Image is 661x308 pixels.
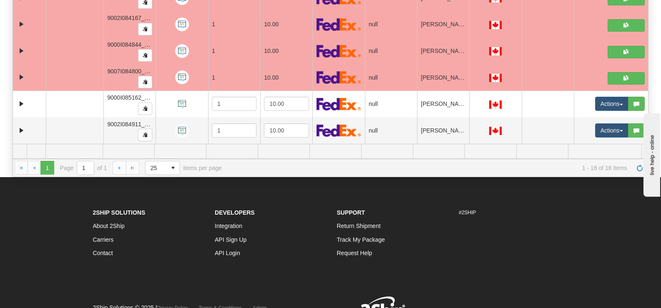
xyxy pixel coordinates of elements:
[264,21,279,28] span: 10.00
[595,97,628,111] button: Actions
[175,124,189,138] img: API
[212,48,215,54] span: 1
[365,38,417,64] td: null
[175,44,189,58] img: API
[417,38,469,64] td: [PERSON_NAME]
[107,15,159,21] span: 9002I084167_JASZ
[16,99,27,109] a: Expand
[16,19,27,30] a: Expand
[365,117,417,144] td: null
[595,123,628,138] button: Actions
[337,223,381,229] a: Return Shipment
[337,236,385,243] a: Track My Package
[234,165,627,171] span: 1 - 18 of 18 items
[608,19,645,32] button: Shipping Documents
[365,64,417,91] td: null
[365,91,417,118] td: null
[40,161,54,174] span: Page 1
[317,71,362,84] img: FedEx Express®
[93,209,146,216] strong: 2Ship Solutions
[77,161,94,175] input: Page 1
[215,250,240,256] a: API Login
[317,18,362,31] img: FedEx Express®
[337,209,365,216] strong: Support
[608,72,645,85] button: Shipping Documents
[107,68,159,75] span: 9007I084800_JASZ
[107,41,159,48] span: 9000I084844_JASZ
[93,236,114,243] a: Carriers
[489,21,502,29] img: CA
[93,250,113,256] a: Contact
[489,100,502,109] img: CA
[93,223,125,229] a: About 2Ship
[16,72,27,83] a: Expand
[16,125,27,136] a: Expand
[459,210,568,215] h6: #2SHIP
[175,97,189,111] img: API
[642,111,660,196] iframe: chat widget
[317,45,362,58] img: FedEx Express®
[489,74,502,82] img: CA
[215,209,255,216] strong: Developers
[138,23,152,35] button: Copy to clipboard
[337,250,372,256] a: Request Help
[175,18,189,31] img: API
[633,161,646,174] a: Refresh
[60,161,107,175] span: Page of 1
[317,98,362,110] img: FedEx Express®
[145,161,180,175] span: Page sizes drop down
[145,161,222,175] span: items per page
[107,94,159,101] span: 9000I085162_JASZ
[212,74,215,81] span: 1
[264,74,279,81] span: 10.00
[489,127,502,135] img: CA
[215,236,246,243] a: API Sign Up
[138,103,152,115] button: Copy to clipboard
[151,164,161,172] span: 25
[317,124,362,137] img: FedEx Express®
[489,47,502,55] img: CA
[264,48,279,54] span: 10.00
[138,76,152,88] button: Copy to clipboard
[166,161,180,175] span: select
[417,91,469,118] td: [PERSON_NAME]
[417,64,469,91] td: [PERSON_NAME]
[417,11,469,38] td: [PERSON_NAME]
[107,121,159,128] span: 9002I084911_JASZ
[417,117,469,144] td: [PERSON_NAME]
[215,223,242,229] a: Integration
[608,46,645,58] button: Shipping Documents
[138,129,152,141] button: Copy to clipboard
[365,11,417,38] td: null
[138,49,152,62] button: Copy to clipboard
[175,70,189,84] img: API
[6,7,77,13] div: live help - online
[16,46,27,56] a: Expand
[212,21,215,28] span: 1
